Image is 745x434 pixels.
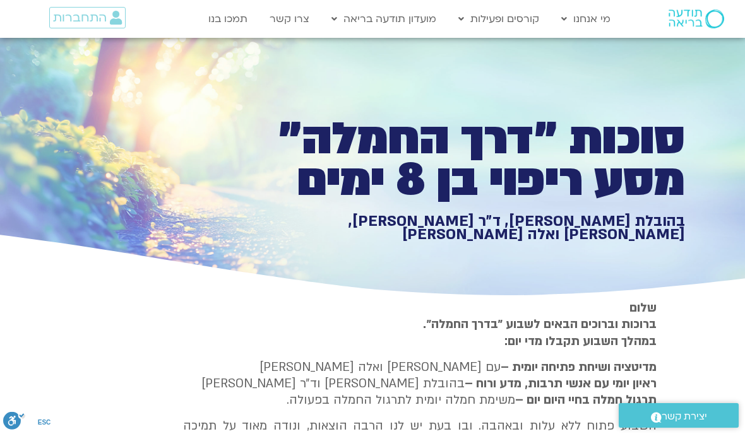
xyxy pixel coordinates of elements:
h1: בהובלת [PERSON_NAME], ד״ר [PERSON_NAME], [PERSON_NAME] ואלה [PERSON_NAME] [247,214,685,242]
strong: שלום [629,300,657,316]
h1: סוכות ״דרך החמלה״ מסע ריפוי בן 8 ימים [247,119,685,201]
a: יצירת קשר [619,403,739,428]
img: תודעה בריאה [669,9,724,28]
a: מי אנחנו [555,7,617,31]
a: מועדון תודעה בריאה [325,7,443,31]
strong: ברוכות וברוכים הבאים לשבוע ״בדרך החמלה״. במהלך השבוע תקבלו מדי יום: [423,316,657,349]
a: קורסים ופעילות [452,7,545,31]
b: תרגול חמלה בחיי היום יום – [515,392,657,408]
a: התחברות [49,7,126,28]
p: עם [PERSON_NAME] ואלה [PERSON_NAME] בהובלת [PERSON_NAME] וד״ר [PERSON_NAME] משימת חמלה יומית לתרג... [183,359,657,409]
a: צרו קשר [263,7,316,31]
b: ראיון יומי עם אנשי תרבות, מדע ורוח – [465,375,657,392]
span: יצירת קשר [662,408,707,425]
a: תמכו בנו [202,7,254,31]
strong: מדיטציה ושיחת פתיחה יומית – [501,359,657,375]
span: התחברות [53,11,107,25]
